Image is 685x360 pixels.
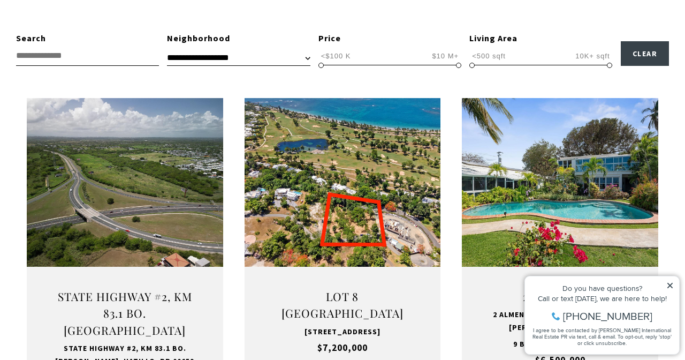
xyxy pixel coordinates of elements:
div: Living Area [469,32,612,46]
div: Do you have questions? [11,24,155,32]
span: <500 sqft [469,51,508,61]
div: Call or text [DATE], we are here to help! [11,34,155,42]
span: 10K+ sqft [573,51,612,61]
span: I agree to be contacted by [PERSON_NAME] International Real Estate PR via text, call & email. To ... [13,66,153,86]
button: Clear [621,41,669,66]
div: Neighborhood [167,32,310,46]
span: <$100 K [318,51,354,61]
span: [PHONE_NUMBER] [44,50,133,61]
div: Search [16,32,159,46]
span: $10 M+ [429,51,461,61]
div: Price [318,32,461,46]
